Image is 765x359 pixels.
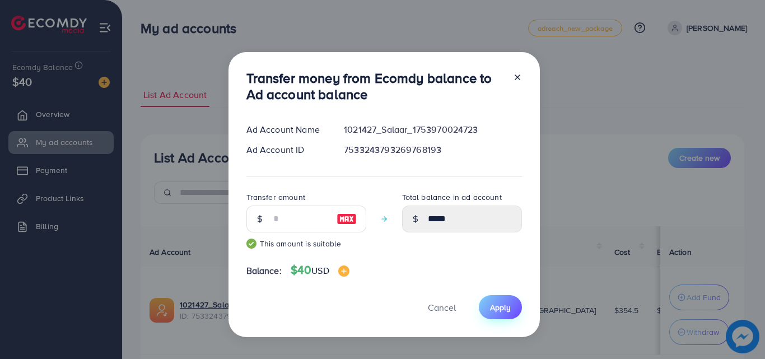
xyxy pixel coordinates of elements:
img: guide [246,239,256,249]
label: Total balance in ad account [402,192,502,203]
div: 1021427_Salaar_1753970024723 [335,123,530,136]
span: USD [311,264,329,277]
h4: $40 [291,263,349,277]
div: 7533243793269768193 [335,143,530,156]
div: Ad Account ID [237,143,335,156]
span: Balance: [246,264,282,277]
img: image [338,265,349,277]
span: Cancel [428,301,456,314]
span: Apply [490,302,511,313]
button: Cancel [414,295,470,319]
button: Apply [479,295,522,319]
div: Ad Account Name [237,123,335,136]
small: This amount is suitable [246,238,366,249]
label: Transfer amount [246,192,305,203]
img: image [337,212,357,226]
h3: Transfer money from Ecomdy balance to Ad account balance [246,70,504,102]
